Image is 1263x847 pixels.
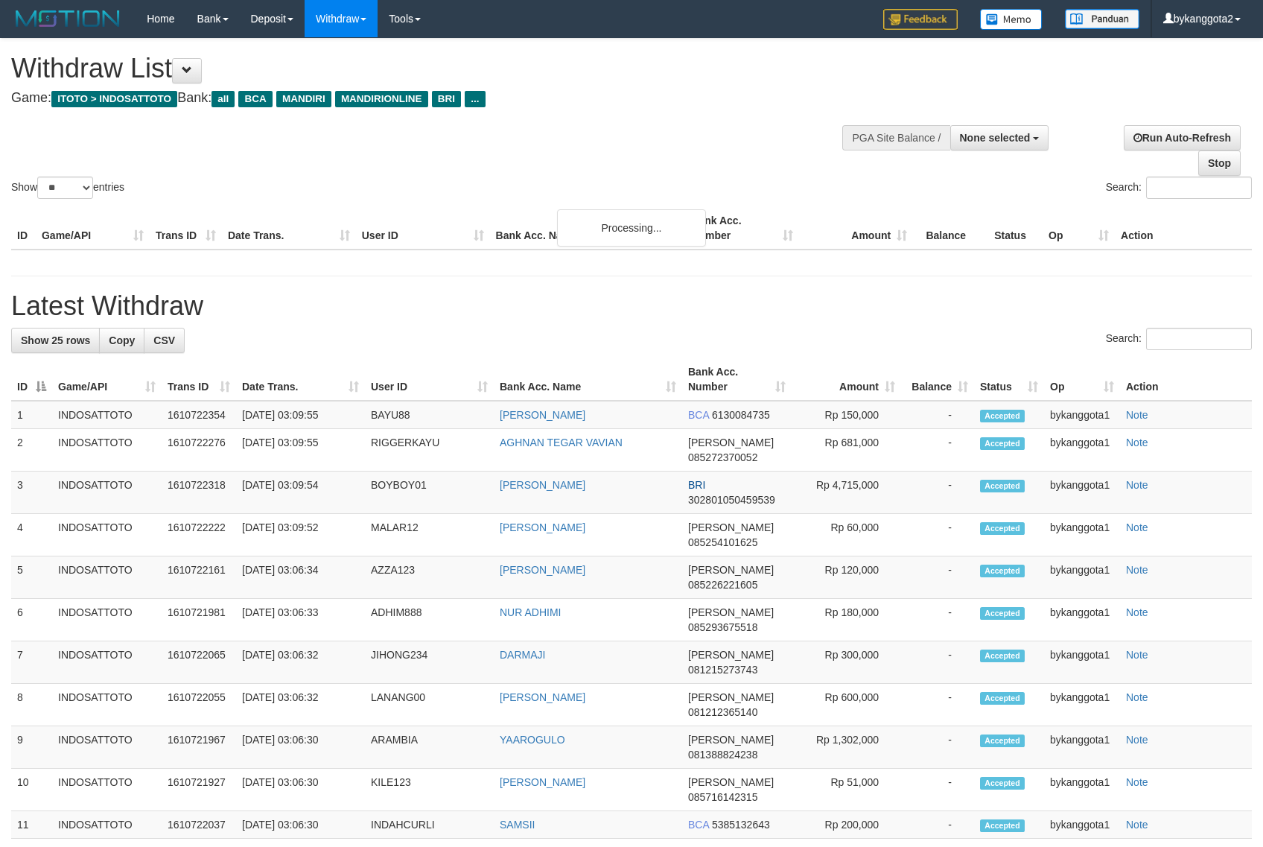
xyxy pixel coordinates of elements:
[52,769,162,811] td: INDOSATTOTO
[901,726,974,769] td: -
[99,328,144,353] a: Copy
[236,514,365,556] td: [DATE] 03:09:52
[1126,564,1148,576] a: Note
[980,522,1025,535] span: Accepted
[980,480,1025,492] span: Accepted
[365,684,494,726] td: LANANG00
[365,769,494,811] td: KILE123
[901,514,974,556] td: -
[162,769,236,811] td: 1610721927
[11,91,827,106] h4: Game: Bank:
[1124,125,1241,150] a: Run Auto-Refresh
[1044,358,1120,401] th: Op: activate to sort column ascending
[688,621,757,633] span: Copy 085293675518 to clipboard
[11,556,52,599] td: 5
[51,91,177,107] span: ITOTO > INDOSATTOTO
[688,564,774,576] span: [PERSON_NAME]
[688,664,757,676] span: Copy 081215273743 to clipboard
[792,769,901,811] td: Rp 51,000
[11,429,52,472] td: 2
[1126,521,1148,533] a: Note
[500,734,565,746] a: YAAROGULO
[52,811,162,839] td: INDOSATTOTO
[688,451,757,463] span: Copy 085272370052 to clipboard
[1126,409,1148,421] a: Note
[365,726,494,769] td: ARAMBIA
[1126,776,1148,788] a: Note
[36,207,150,250] th: Game/API
[52,556,162,599] td: INDOSATTOTO
[500,521,585,533] a: [PERSON_NAME]
[11,54,827,83] h1: Withdraw List
[792,641,901,684] td: Rp 300,000
[1044,599,1120,641] td: bykanggota1
[500,776,585,788] a: [PERSON_NAME]
[500,479,585,491] a: [PERSON_NAME]
[11,641,52,684] td: 7
[974,358,1044,401] th: Status: activate to sort column ascending
[1126,479,1148,491] a: Note
[11,207,36,250] th: ID
[1044,514,1120,556] td: bykanggota1
[236,472,365,514] td: [DATE] 03:09:54
[236,358,365,401] th: Date Trans.: activate to sort column ascending
[162,641,236,684] td: 1610722065
[1126,691,1148,703] a: Note
[144,328,185,353] a: CSV
[688,479,705,491] span: BRI
[109,334,135,346] span: Copy
[11,7,124,30] img: MOTION_logo.png
[153,334,175,346] span: CSV
[901,811,974,839] td: -
[1126,649,1148,661] a: Note
[236,811,365,839] td: [DATE] 03:06:30
[688,606,774,618] span: [PERSON_NAME]
[1044,726,1120,769] td: bykanggota1
[688,706,757,718] span: Copy 081212365140 to clipboard
[162,684,236,726] td: 1610722055
[1126,606,1148,618] a: Note
[150,207,222,250] th: Trans ID
[799,207,913,250] th: Amount
[52,514,162,556] td: INDOSATTOTO
[980,735,1025,747] span: Accepted
[52,599,162,641] td: INDOSATTOTO
[432,91,461,107] span: BRI
[1044,472,1120,514] td: bykanggota1
[913,207,988,250] th: Balance
[1044,429,1120,472] td: bykanggota1
[792,429,901,472] td: Rp 681,000
[688,536,757,548] span: Copy 085254101625 to clipboard
[1044,811,1120,839] td: bykanggota1
[162,811,236,839] td: 1610722037
[11,328,100,353] a: Show 25 rows
[901,769,974,811] td: -
[685,207,799,250] th: Bank Acc. Number
[688,579,757,591] span: Copy 085226221605 to clipboard
[792,401,901,429] td: Rp 150,000
[901,429,974,472] td: -
[792,514,901,556] td: Rp 60,000
[1044,556,1120,599] td: bykanggota1
[980,692,1025,705] span: Accepted
[688,776,774,788] span: [PERSON_NAME]
[11,514,52,556] td: 4
[365,599,494,641] td: ADHIM888
[356,207,490,250] th: User ID
[557,209,706,247] div: Processing...
[712,409,770,421] span: Copy 6130084735 to clipboard
[238,91,272,107] span: BCA
[365,401,494,429] td: BAYU88
[988,207,1043,250] th: Status
[236,401,365,429] td: [DATE] 03:09:55
[1044,684,1120,726] td: bykanggota1
[162,599,236,641] td: 1610721981
[842,125,949,150] div: PGA Site Balance /
[1126,734,1148,746] a: Note
[688,749,757,761] span: Copy 081388824238 to clipboard
[162,401,236,429] td: 1610722354
[688,734,774,746] span: [PERSON_NAME]
[236,429,365,472] td: [DATE] 03:09:55
[792,358,901,401] th: Amount: activate to sort column ascending
[222,207,356,250] th: Date Trans.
